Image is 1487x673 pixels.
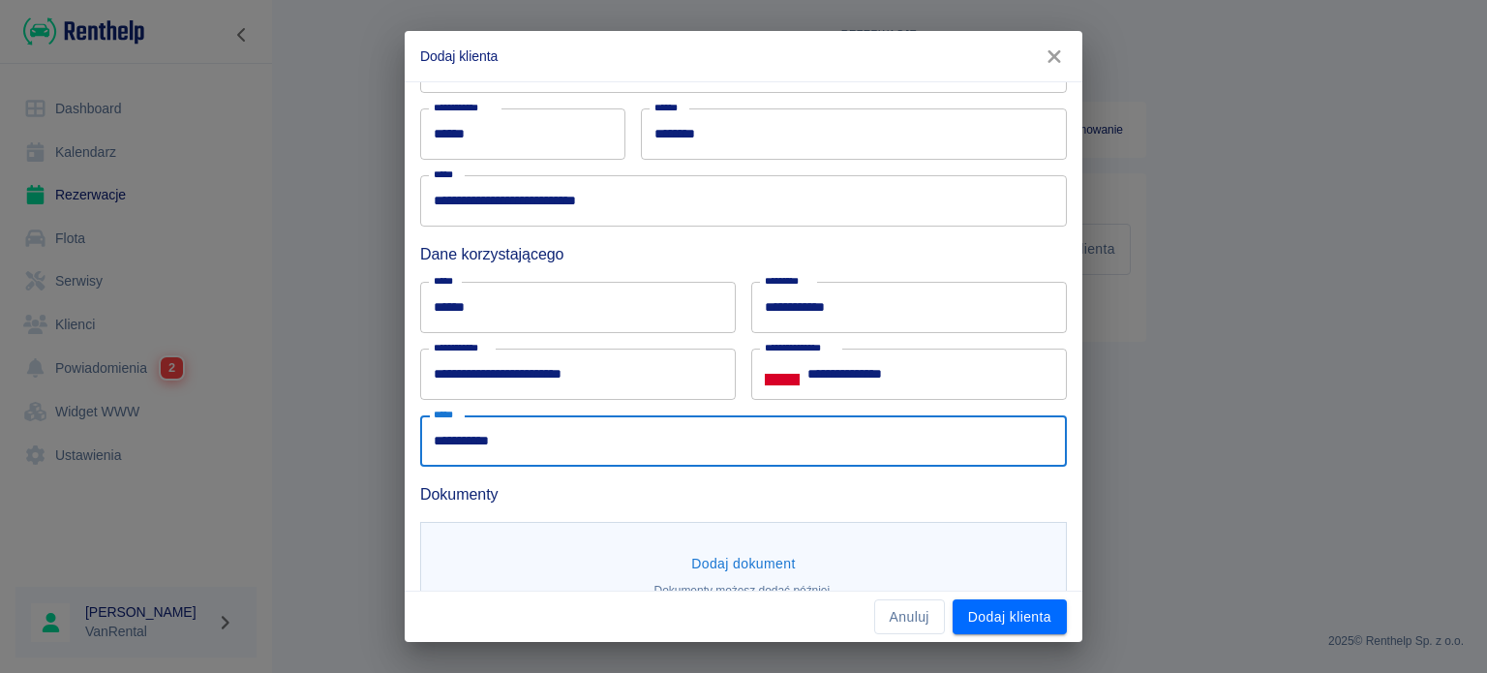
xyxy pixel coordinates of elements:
p: Dokumenty możesz dodać później. [654,582,834,599]
button: Dodaj klienta [953,599,1067,635]
h6: Dokumenty [420,482,1067,506]
button: Anuluj [874,599,945,635]
button: Dodaj dokument [683,546,804,582]
h6: Dane korzystającego [420,242,1067,266]
button: Select country [765,359,800,388]
h2: Dodaj klienta [405,31,1082,81]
